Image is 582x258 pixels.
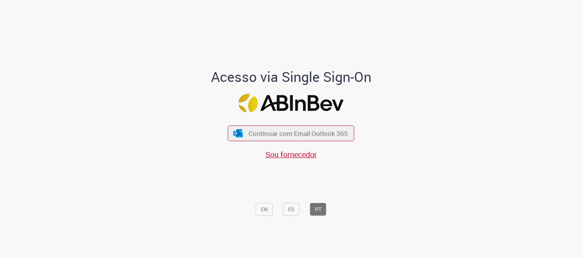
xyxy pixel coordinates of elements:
h1: Acesso via Single Sign-On [185,69,397,85]
a: Sou fornecedor [265,149,317,160]
button: EN [256,203,273,216]
button: ícone Azure/Microsoft 360 Continuar com Email Outlook 365 [228,126,354,141]
button: PT [310,203,326,216]
img: ícone Azure/Microsoft 360 [232,129,243,137]
button: ES [283,203,300,216]
span: Continuar com Email Outlook 365 [249,129,348,138]
img: Logo ABInBev [239,93,344,112]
